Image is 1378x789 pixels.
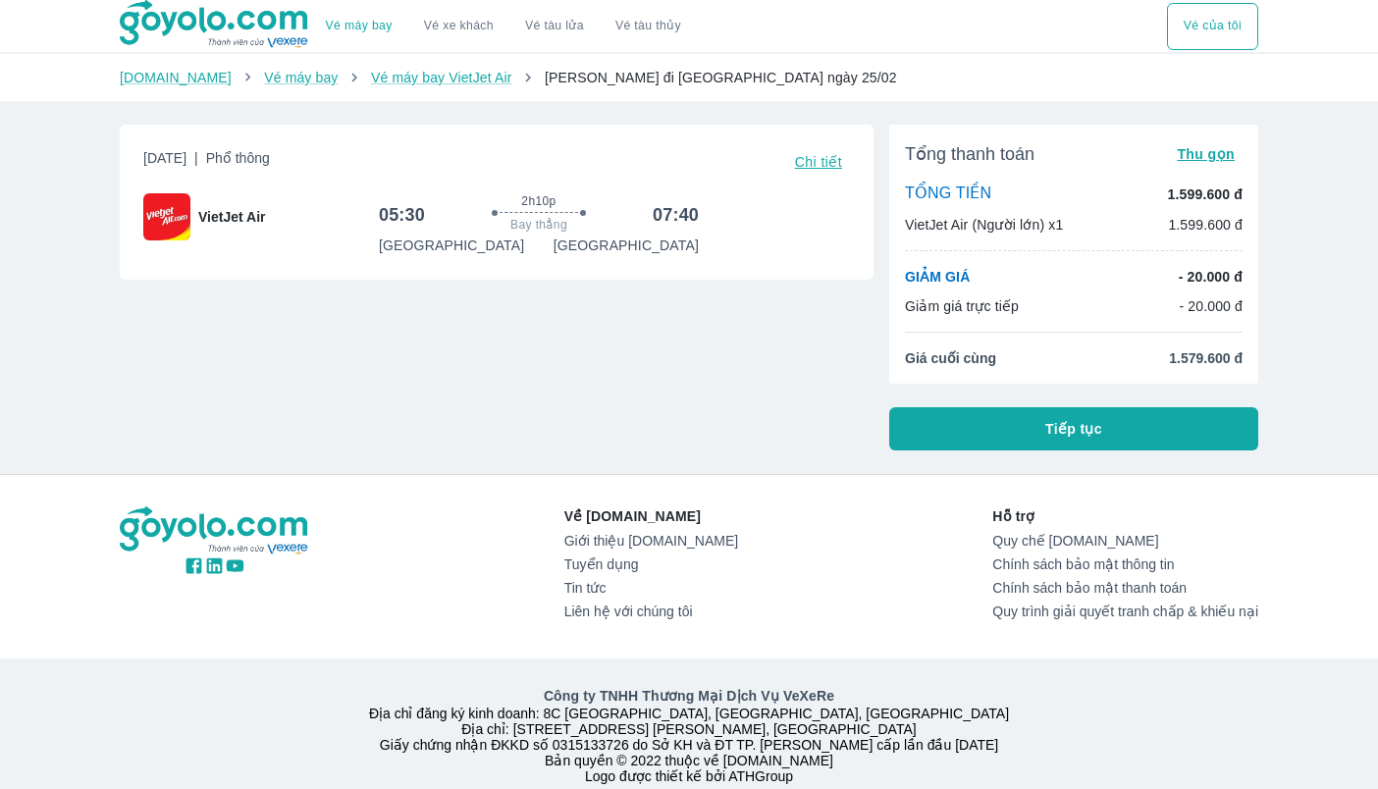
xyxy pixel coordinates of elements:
span: Bay thẳng [510,217,567,233]
h6: 07:40 [653,203,699,227]
button: Vé tàu thủy [600,3,697,50]
span: 1.579.600 đ [1169,348,1243,368]
a: Liên hệ với chúng tôi [564,604,738,619]
span: Tiếp tục [1045,419,1102,439]
a: Vé tàu lửa [509,3,600,50]
a: Vé xe khách [424,19,494,33]
p: VietJet Air (Người lớn) x1 [905,215,1063,235]
nav: breadcrumb [120,68,1258,87]
div: choose transportation mode [310,3,697,50]
span: Phổ thông [206,150,270,166]
a: Chính sách bảo mật thanh toán [992,580,1258,596]
p: Công ty TNHH Thương Mại Dịch Vụ VeXeRe [124,686,1254,706]
span: Tổng thanh toán [905,142,1034,166]
span: 2h10p [521,193,556,209]
p: [GEOGRAPHIC_DATA] [379,236,524,255]
a: Tin tức [564,580,738,596]
p: - 20.000 đ [1179,296,1243,316]
p: Giảm giá trực tiếp [905,296,1019,316]
p: Về [DOMAIN_NAME] [564,506,738,526]
a: Quy trình giải quyết tranh chấp & khiếu nại [992,604,1258,619]
p: TỔNG TIỀN [905,184,991,205]
a: Vé máy bay VietJet Air [371,70,511,85]
button: Chi tiết [787,148,850,176]
p: GIẢM GIÁ [905,267,970,287]
button: Thu gọn [1169,140,1243,168]
a: Giới thiệu [DOMAIN_NAME] [564,533,738,549]
span: Giá cuối cùng [905,348,996,368]
p: Hỗ trợ [992,506,1258,526]
div: choose transportation mode [1167,3,1258,50]
a: Tuyển dụng [564,556,738,572]
a: Vé máy bay [326,19,393,33]
p: 1.599.600 đ [1168,184,1243,204]
p: - 20.000 đ [1179,267,1243,287]
h6: 05:30 [379,203,425,227]
a: [DOMAIN_NAME] [120,70,232,85]
button: Tiếp tục [889,407,1258,450]
img: logo [120,506,310,555]
button: Vé của tôi [1167,3,1258,50]
a: Quy chế [DOMAIN_NAME] [992,533,1258,549]
a: Vé máy bay [264,70,338,85]
a: Chính sách bảo mật thông tin [992,556,1258,572]
div: Địa chỉ đăng ký kinh doanh: 8C [GEOGRAPHIC_DATA], [GEOGRAPHIC_DATA], [GEOGRAPHIC_DATA] Địa chỉ: [... [108,686,1270,784]
span: [DATE] [143,148,270,176]
span: | [194,150,198,166]
p: [GEOGRAPHIC_DATA] [554,236,699,255]
span: Chi tiết [795,154,842,170]
span: VietJet Air [198,207,265,227]
p: 1.599.600 đ [1168,215,1243,235]
span: Thu gọn [1177,146,1235,162]
span: [PERSON_NAME] đi [GEOGRAPHIC_DATA] ngày 25/02 [545,70,897,85]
